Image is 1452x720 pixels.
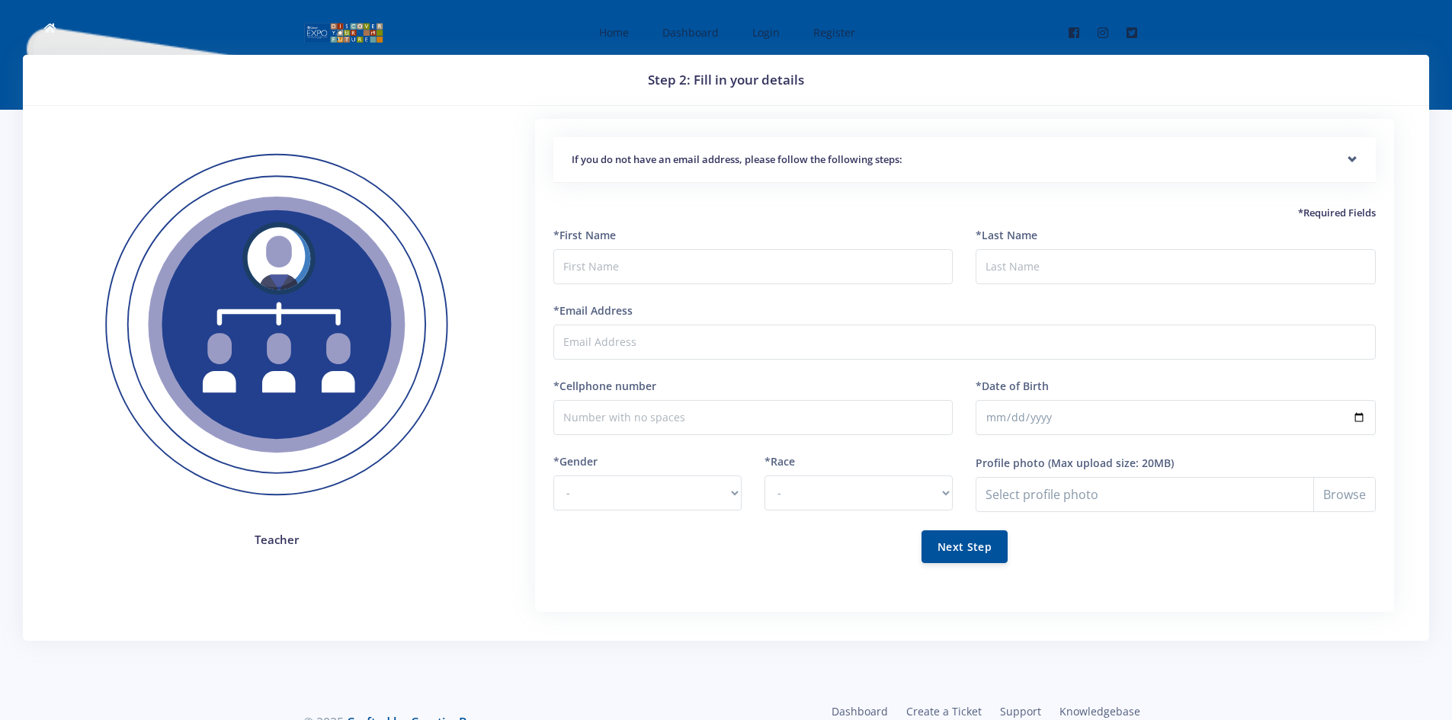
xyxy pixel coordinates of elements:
[70,119,483,532] img: Teacher
[813,25,855,40] span: Register
[572,152,1357,168] h5: If you do not have an email address, please follow the following steps:
[303,21,383,44] img: logo01.png
[764,453,795,469] label: *Race
[553,325,1376,360] input: Email Address
[752,25,780,40] span: Login
[41,70,1411,90] h3: Step 2: Fill in your details
[737,12,792,53] a: Login
[553,378,656,394] label: *Cellphone number
[584,12,641,53] a: Home
[1048,455,1174,471] label: (Max upload size: 20MB)
[599,25,629,40] span: Home
[553,206,1376,221] h5: *Required Fields
[553,453,598,469] label: *Gender
[553,249,954,284] input: First Name
[647,12,731,53] a: Dashboard
[662,25,719,40] span: Dashboard
[976,455,1045,471] label: Profile photo
[798,12,867,53] a: Register
[553,227,616,243] label: *First Name
[553,400,954,435] input: Number with no spaces
[922,530,1008,563] button: Next Step
[1059,704,1140,718] span: Knowledgebase
[553,302,633,318] label: *Email Address
[70,531,483,549] h4: Teacher
[976,227,1037,243] label: *Last Name
[976,378,1049,394] label: *Date of Birth
[976,249,1376,284] input: Last Name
